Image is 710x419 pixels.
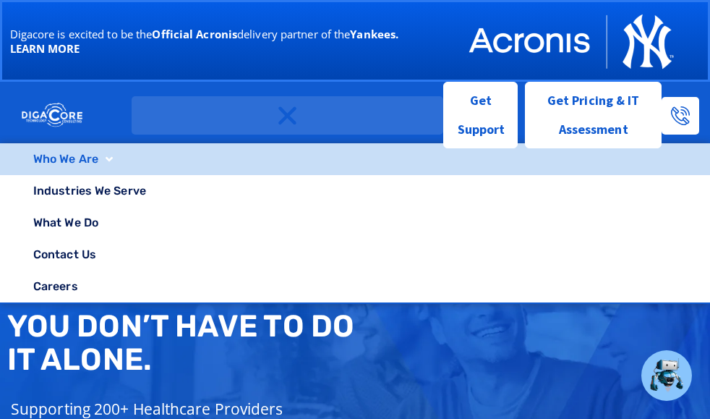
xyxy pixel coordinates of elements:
span: Get Pricing & IT Assessment [536,86,649,144]
b: Yankees. [350,27,398,41]
img: DigaCore Technology Consulting [22,102,82,128]
b: Official Acronis [152,27,237,41]
span: Get Support [455,86,506,144]
a: LEARN MORE [10,41,80,56]
a: Get Support [443,82,518,148]
h2: You don’t have to do IT alone. [7,310,361,376]
img: Acronis [466,10,674,72]
div: Menu Toggle [269,96,307,135]
a: Get Pricing & IT Assessment [525,82,661,148]
p: Digacore is excited to be the delivery partner of the [10,27,426,56]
